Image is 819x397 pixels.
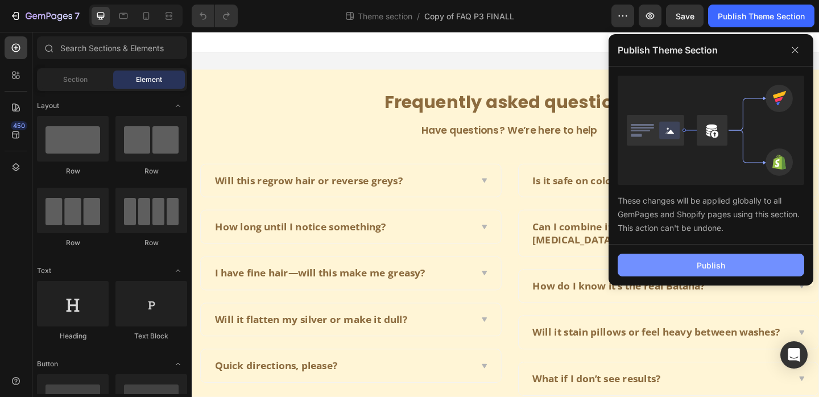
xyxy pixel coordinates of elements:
span: Toggle open [169,262,187,280]
button: Publish [618,254,804,276]
span: Element [136,75,162,85]
span: Theme section [355,10,415,22]
input: Search Sections & Elements [37,36,187,59]
span: Section [63,75,88,85]
span: Copy of FAQ P3 FINALL [424,10,514,22]
span: Will this regrow hair or reverse greys? [25,154,229,169]
span: Toggle open [169,355,187,373]
div: 450 [11,121,27,130]
button: Save [666,5,704,27]
span: Can I combine it with serums, [PERSON_NAME], or [MEDICAL_DATA]? [371,204,636,233]
span: Layout [37,101,59,111]
span: Text [37,266,51,276]
span: How do I know it’s the real Batana? [371,269,559,284]
iframe: Design area [192,32,819,397]
div: Publish Theme Section [718,10,805,22]
div: Open Intercom Messenger [780,341,808,369]
p: Frequently asked questions [10,65,681,89]
span: Is it safe on colored or highlighted hair? [371,154,583,169]
div: Undo/Redo [192,5,238,27]
span: / [417,10,420,22]
span: Button [37,359,58,369]
p: Publish Theme Section [618,43,718,57]
span: Will it stain pillows or feel heavy between washes? [371,319,640,334]
span: What if I don’t see results? [371,370,510,384]
span: Quick directions, please? [25,355,158,370]
div: Heading [37,331,109,341]
button: Publish Theme Section [708,5,814,27]
p: 7 [75,9,80,23]
span: I have fine hair—will this make me greasy? [25,255,254,270]
div: Row [115,238,187,248]
div: Text Block [115,331,187,341]
span: How long until I notice something? [25,204,211,219]
span: Toggle open [169,97,187,115]
button: 7 [5,5,85,27]
div: Publish [697,259,725,271]
div: Row [37,166,109,176]
div: These changes will be applied globally to all GemPages and Shopify pages using this section. This... [618,185,804,235]
span: Will it flatten my silver or make it dull? [25,305,234,320]
div: Row [115,166,187,176]
span: Save [676,11,694,21]
p: Have questions? We’re here to help [10,101,681,115]
div: Row [37,238,109,248]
